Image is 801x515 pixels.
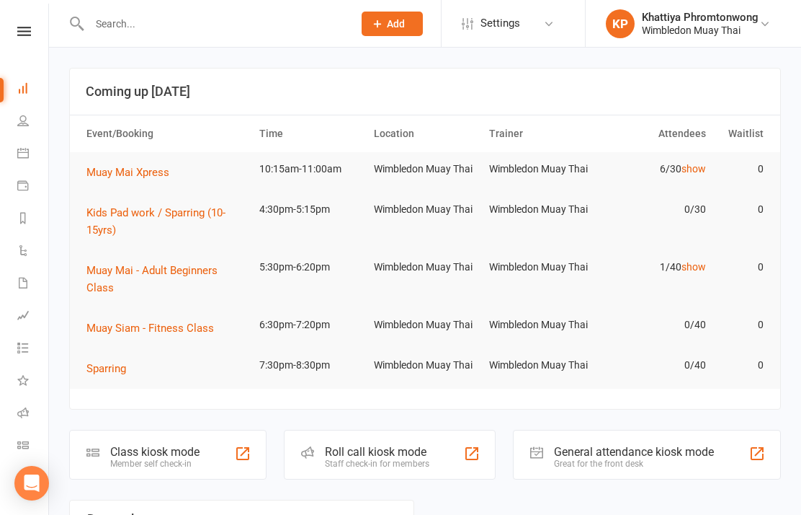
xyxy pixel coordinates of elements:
th: Event/Booking [80,115,253,152]
div: Open Intercom Messenger [14,466,49,501]
a: What's New [17,366,50,398]
td: 0/40 [597,308,712,342]
div: Staff check-in for members [325,459,429,469]
div: Wimbledon Muay Thai [642,24,759,37]
span: Kids Pad work / Sparring (10-15yrs) [86,206,225,237]
td: 0 [712,308,770,342]
span: Add [387,18,405,30]
span: Muay Siam - Fitness Class [86,322,214,335]
a: show [681,163,706,175]
span: Muay Mai - Adult Beginners Class [86,264,218,294]
a: Class kiosk mode [17,431,50,463]
td: 0 [712,193,770,226]
a: People [17,106,50,138]
a: Assessments [17,301,50,333]
a: Calendar [17,138,50,171]
div: Member self check-in [110,459,200,469]
input: Search... [85,14,343,34]
button: Sparring [86,360,136,377]
td: 0 [712,152,770,186]
td: 7:30pm-8:30pm [253,348,368,382]
span: Muay Mai Xpress [86,166,169,179]
td: 0/40 [597,348,712,382]
button: Muay Mai - Adult Beginners Class [86,262,246,296]
td: 1/40 [597,250,712,284]
th: Trainer [483,115,598,152]
td: 0 [712,250,770,284]
button: Muay Mai Xpress [86,164,179,181]
button: Muay Siam - Fitness Class [86,320,224,337]
td: Wimbledon Muay Thai [483,193,598,226]
td: Wimbledon Muay Thai [483,348,598,382]
td: 10:15am-11:00am [253,152,368,186]
div: Class kiosk mode [110,445,200,459]
td: Wimbledon Muay Thai [483,152,598,186]
td: Wimbledon Muay Thai [367,193,483,226]
button: Add [362,12,423,36]
span: Settings [480,7,520,40]
td: Wimbledon Muay Thai [367,348,483,382]
a: Dashboard [17,74,50,106]
td: 5:30pm-6:20pm [253,250,368,284]
a: show [681,261,706,273]
th: Waitlist [712,115,770,152]
th: Time [253,115,368,152]
h3: Coming up [DATE] [86,84,764,99]
td: 0 [712,348,770,382]
div: Khattiya Phromtonwong [642,11,759,24]
td: Wimbledon Muay Thai [483,308,598,342]
td: Wimbledon Muay Thai [367,152,483,186]
button: Kids Pad work / Sparring (10-15yrs) [86,204,246,239]
div: Roll call kiosk mode [325,445,429,459]
td: 4:30pm-5:15pm [253,193,368,226]
td: 6/30 [597,152,712,186]
a: Roll call kiosk mode [17,398,50,431]
a: Payments [17,171,50,203]
div: Great for the front desk [554,459,714,469]
td: 6:30pm-7:20pm [253,308,368,342]
a: Reports [17,203,50,236]
th: Location [367,115,483,152]
div: KP [606,9,635,38]
td: Wimbledon Muay Thai [367,250,483,284]
td: 0/30 [597,193,712,226]
span: Sparring [86,362,126,375]
td: Wimbledon Muay Thai [483,250,598,284]
th: Attendees [597,115,712,152]
div: General attendance kiosk mode [554,445,714,459]
td: Wimbledon Muay Thai [367,308,483,342]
